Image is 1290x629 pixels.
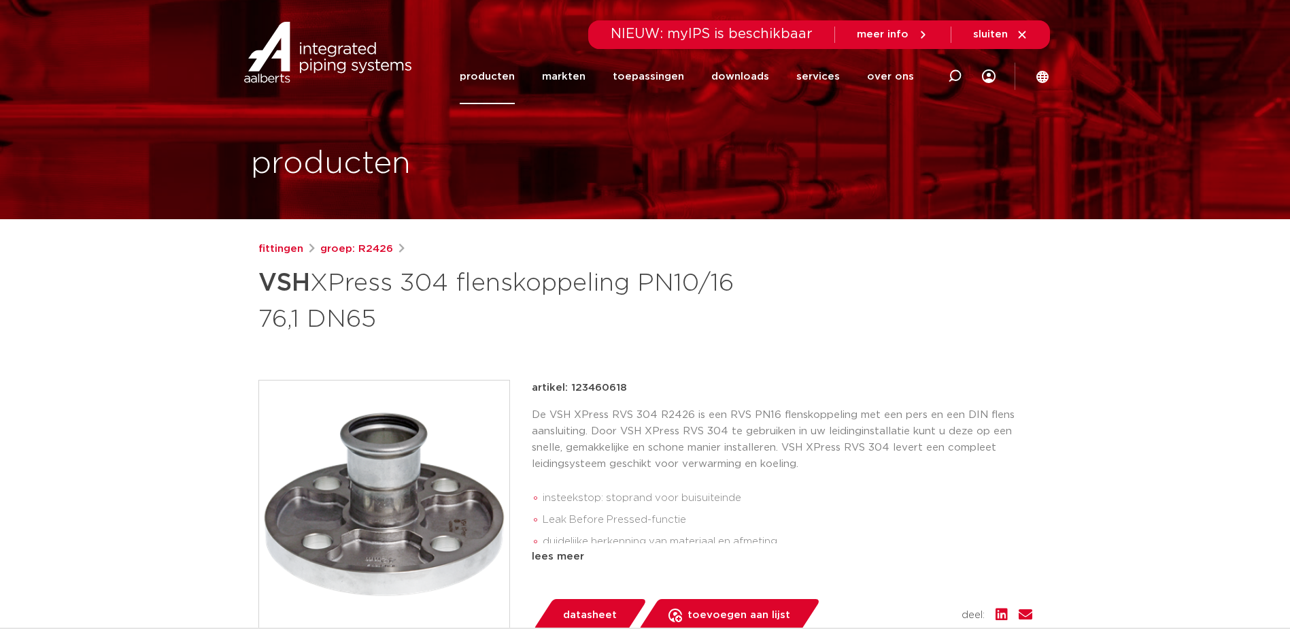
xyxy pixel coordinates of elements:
li: duidelijke herkenning van materiaal en afmeting [543,531,1032,553]
div: my IPS [982,49,996,104]
span: meer info [857,29,909,39]
a: services [796,49,840,104]
a: fittingen [258,241,303,257]
a: markten [542,49,585,104]
span: sluiten [973,29,1008,39]
p: artikel: 123460618 [532,380,627,396]
div: lees meer [532,549,1032,565]
span: toevoegen aan lijst [688,604,790,626]
a: producten [460,49,515,104]
strong: VSH [258,271,310,295]
a: downloads [711,49,769,104]
h1: XPress 304 flenskoppeling PN10/16 76,1 DN65 [258,263,769,336]
a: toepassingen [613,49,684,104]
span: deel: [962,607,985,624]
li: Leak Before Pressed-functie [543,509,1032,531]
a: meer info [857,29,929,41]
li: insteekstop: stoprand voor buisuiteinde [543,487,1032,509]
p: De VSH XPress RVS 304 R2426 is een RVS PN16 flenskoppeling met een pers en een DIN flens aansluit... [532,407,1032,472]
span: datasheet [563,604,617,626]
nav: Menu [460,49,914,104]
h1: producten [251,142,411,186]
a: sluiten [973,29,1028,41]
a: groep: R2426 [320,241,393,257]
span: NIEUW: myIPS is beschikbaar [611,27,813,41]
a: over ons [867,49,914,104]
